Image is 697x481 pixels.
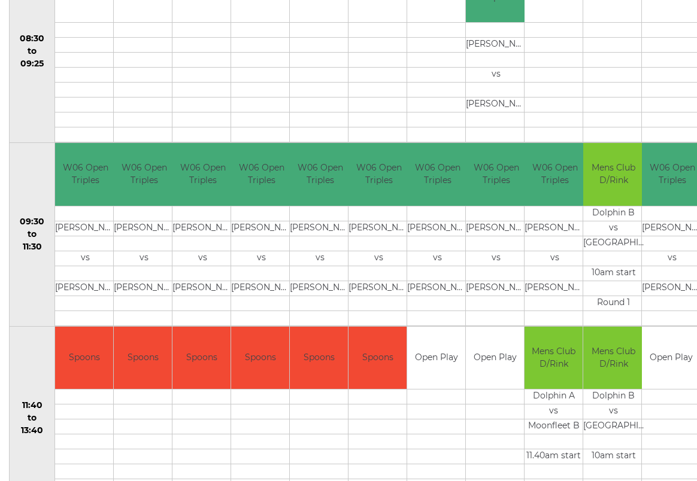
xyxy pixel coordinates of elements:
td: [PERSON_NAME] [231,281,292,296]
td: Spoons [55,327,113,389]
td: [PERSON_NAME] [55,221,116,236]
td: [PERSON_NAME] [172,281,233,296]
td: [PERSON_NAME] [114,221,174,236]
td: 09:30 to 11:30 [10,143,55,327]
td: vs [231,251,292,266]
td: [PERSON_NAME] [172,221,233,236]
td: [PERSON_NAME] [525,281,585,296]
td: vs [172,251,233,266]
td: [PERSON_NAME] [231,221,292,236]
td: vs [583,404,644,419]
td: [PERSON_NAME] [290,281,350,296]
td: W06 Open Triples [231,143,292,206]
td: 10am start [583,449,644,464]
td: W06 Open Triples [466,143,526,206]
td: [PERSON_NAME] [466,38,526,53]
td: vs [55,251,116,266]
td: 10am start [583,266,644,281]
td: Dolphin B [583,389,644,404]
td: Open Play [466,327,524,389]
td: [PERSON_NAME] [290,221,350,236]
td: Spoons [172,327,231,389]
td: vs [525,404,583,419]
td: [PERSON_NAME] [525,221,585,236]
td: W06 Open Triples [525,143,585,206]
td: [PERSON_NAME] [407,221,468,236]
td: Dolphin A [525,389,583,404]
td: vs [348,251,409,266]
td: Spoons [114,327,172,389]
td: Spoons [231,327,289,389]
td: vs [407,251,468,266]
td: W06 Open Triples [55,143,116,206]
td: [PERSON_NAME] [55,281,116,296]
td: Open Play [407,327,465,389]
td: Mens Club D/Rink [583,327,644,389]
td: W06 Open Triples [172,143,233,206]
td: vs [583,221,644,236]
td: [GEOGRAPHIC_DATA] [583,236,644,251]
td: W06 Open Triples [290,143,350,206]
td: vs [466,68,526,83]
td: 11.40am start [525,449,583,464]
td: vs [114,251,174,266]
td: Spoons [290,327,348,389]
td: Mens Club D/Rink [525,327,583,389]
td: W06 Open Triples [348,143,409,206]
td: [PERSON_NAME] [348,281,409,296]
td: Dolphin B [583,206,644,221]
td: vs [466,251,526,266]
td: W06 Open Triples [114,143,174,206]
td: [PERSON_NAME] [466,281,526,296]
td: [PERSON_NAME] [466,98,526,112]
td: vs [290,251,350,266]
td: vs [525,251,585,266]
td: [GEOGRAPHIC_DATA] [583,419,644,434]
td: [PERSON_NAME] [114,281,174,296]
td: [PERSON_NAME] [348,221,409,236]
td: [PERSON_NAME] [407,281,468,296]
td: Moonfleet B [525,419,583,434]
td: Mens Club D/Rink [583,143,644,206]
td: Round 1 [583,296,644,310]
td: [PERSON_NAME] [466,221,526,236]
td: W06 Open Triples [407,143,468,206]
td: Spoons [348,327,407,389]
